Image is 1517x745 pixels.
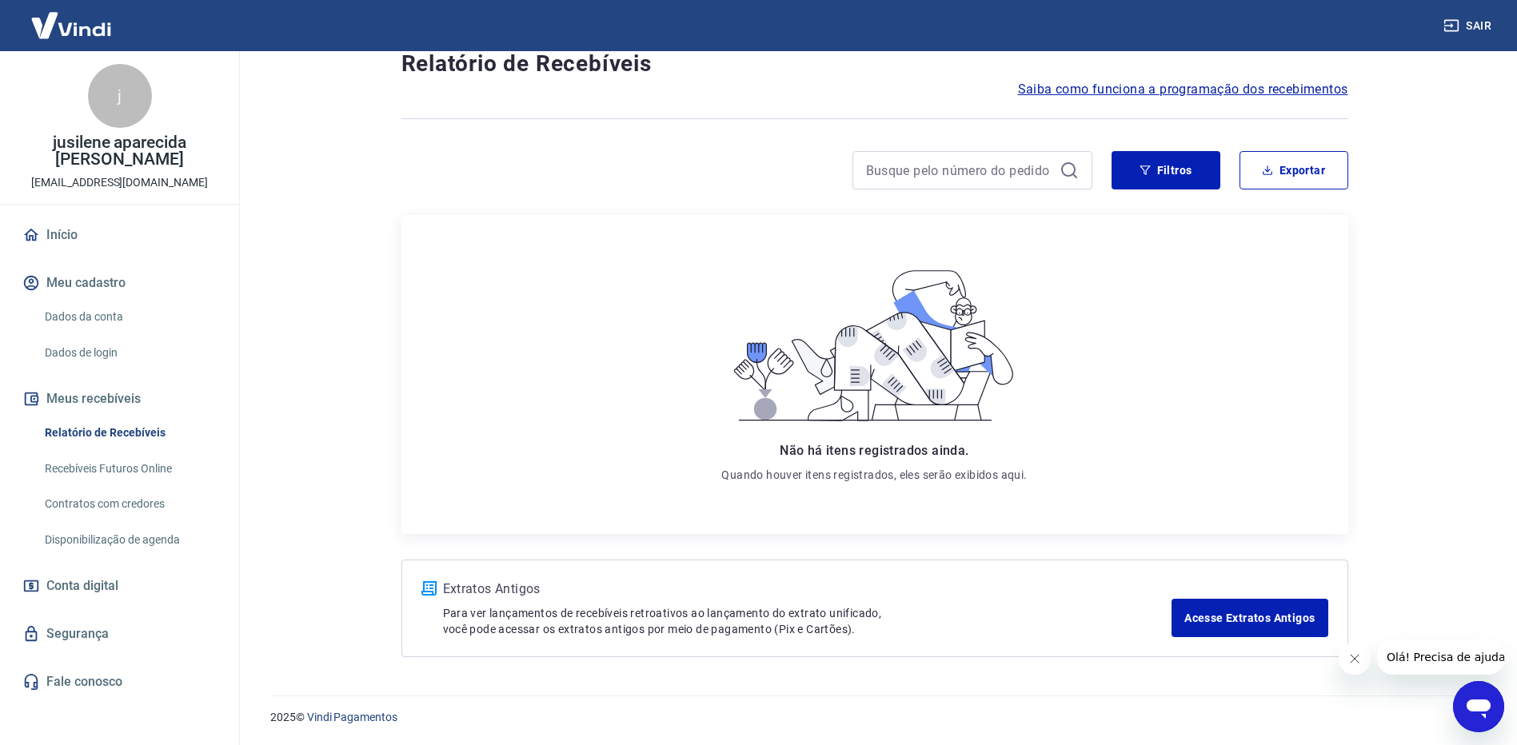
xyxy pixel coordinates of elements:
a: Saiba como funciona a programação dos recebimentos [1018,80,1348,99]
span: Não há itens registrados ainda. [780,443,968,458]
p: Para ver lançamentos de recebíveis retroativos ao lançamento do extrato unificado, você pode aces... [443,605,1172,637]
a: Contratos com credores [38,488,220,520]
img: Vindi [19,1,123,50]
p: Quando houver itens registrados, eles serão exibidos aqui. [721,467,1027,483]
iframe: Mensagem da empresa [1377,639,1504,675]
p: Extratos Antigos [443,580,1172,599]
a: Recebíveis Futuros Online [38,452,220,485]
a: Início [19,217,220,253]
button: Filtros [1112,151,1220,189]
a: Vindi Pagamentos [307,711,397,723]
button: Sair [1440,11,1498,41]
a: Disponibilização de agenda [38,524,220,556]
a: Dados de login [38,337,220,369]
a: Conta digital [19,568,220,604]
a: Relatório de Recebíveis [38,416,220,449]
a: Dados da conta [38,301,220,333]
span: Olá! Precisa de ajuda? [10,11,134,24]
iframe: Fechar mensagem [1339,643,1371,675]
p: jusilene aparecida [PERSON_NAME] [13,134,226,168]
button: Exportar [1240,151,1348,189]
a: Acesse Extratos Antigos [1172,599,1327,637]
div: j [88,64,152,128]
p: 2025 © [270,709,1479,726]
a: Segurança [19,616,220,651]
h4: Relatório de Recebíveis [401,48,1348,80]
img: ícone [421,581,437,596]
button: Meu cadastro [19,265,220,301]
button: Meus recebíveis [19,381,220,416]
span: Conta digital [46,575,118,597]
input: Busque pelo número do pedido [866,158,1053,182]
a: Fale conosco [19,664,220,699]
iframe: Botão para abrir a janela de mensagens [1453,681,1504,732]
p: [EMAIL_ADDRESS][DOMAIN_NAME] [31,174,208,191]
